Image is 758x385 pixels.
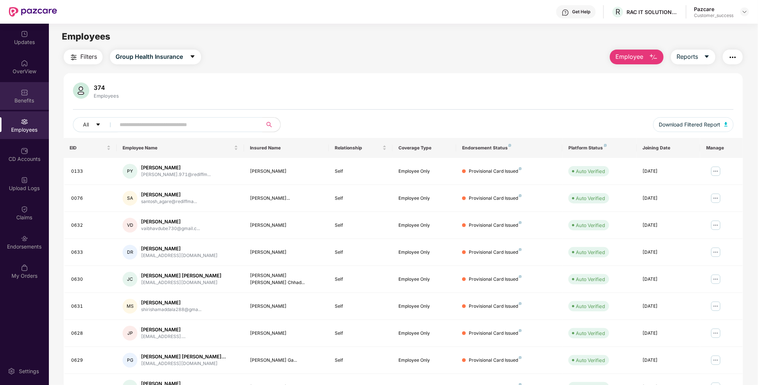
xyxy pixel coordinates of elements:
img: svg+xml;base64,PHN2ZyB4bWxucz0iaHR0cDovL3d3dy53My5vcmcvMjAwMC9zdmciIHhtbG5zOnhsaW5rPSJodHRwOi8vd3... [724,122,728,126]
span: caret-down [704,54,710,60]
div: [DATE] [643,249,695,256]
div: Employees [92,93,120,99]
div: Provisional Card Issued [469,195,522,202]
div: Provisional Card Issued [469,168,522,175]
div: Settings [17,368,41,375]
span: Relationship [335,145,381,151]
div: shirishamaddala288@gma... [141,306,201,313]
span: R [615,7,620,16]
div: Provisional Card Issued [469,357,522,364]
img: manageButton [710,219,722,231]
div: 374 [92,84,120,91]
div: [PERSON_NAME] [250,249,323,256]
img: svg+xml;base64,PHN2ZyBpZD0iTXlfT3JkZXJzIiBkYXRhLW5hbWU9Ik15IE9yZGVycyIgeG1sbnM9Imh0dHA6Ly93d3cudz... [21,264,28,271]
th: EID [64,138,117,158]
span: Reports [677,52,698,61]
img: svg+xml;base64,PHN2ZyB4bWxucz0iaHR0cDovL3d3dy53My5vcmcvMjAwMC9zdmciIHdpZHRoPSI4IiBoZWlnaHQ9IjgiIH... [519,356,522,359]
img: svg+xml;base64,PHN2ZyBpZD0iQ2xhaW0iIHhtbG5zPSJodHRwOi8vd3d3LnczLm9yZy8yMDAwL3N2ZyIgd2lkdGg9IjIwIi... [21,206,28,213]
img: manageButton [710,300,722,312]
span: caret-down [190,54,196,60]
img: svg+xml;base64,PHN2ZyBpZD0iSG9tZSIgeG1sbnM9Imh0dHA6Ly93d3cudzMub3JnLzIwMDAvc3ZnIiB3aWR0aD0iMjAiIG... [21,60,28,67]
th: Employee Name [117,138,244,158]
div: vaibhavdube730@gmail.c... [141,225,200,232]
img: svg+xml;base64,PHN2ZyBpZD0iVXBkYXRlZCIgeG1sbnM9Imh0dHA6Ly93d3cudzMub3JnLzIwMDAvc3ZnIiB3aWR0aD0iMj... [21,30,28,38]
button: Reportscaret-down [671,50,715,64]
div: Platform Status [568,145,631,151]
div: [PERSON_NAME] [250,303,323,310]
img: svg+xml;base64,PHN2ZyB4bWxucz0iaHR0cDovL3d3dy53My5vcmcvMjAwMC9zdmciIHdpZHRoPSI4IiBoZWlnaHQ9IjgiIH... [519,194,522,197]
img: svg+xml;base64,PHN2ZyB4bWxucz0iaHR0cDovL3d3dy53My5vcmcvMjAwMC9zdmciIHdpZHRoPSI4IiBoZWlnaHQ9IjgiIH... [519,275,522,278]
div: JC [123,272,137,287]
div: Auto Verified [576,222,605,229]
div: [PERSON_NAME] [141,326,186,333]
div: Self [335,195,387,202]
div: PY [123,164,137,179]
th: Coverage Type [393,138,456,158]
img: svg+xml;base64,PHN2ZyB4bWxucz0iaHR0cDovL3d3dy53My5vcmcvMjAwMC9zdmciIHdpZHRoPSI4IiBoZWlnaHQ9IjgiIH... [508,144,511,147]
div: Provisional Card Issued [469,222,522,229]
img: manageButton [710,327,722,339]
div: MS [123,299,137,314]
div: [PERSON_NAME] [PERSON_NAME]... [141,353,226,360]
div: 0629 [71,357,111,364]
div: Provisional Card Issued [469,249,522,256]
span: Employee [615,52,643,61]
div: Auto Verified [576,357,605,364]
th: Insured Name [244,138,329,158]
div: [DATE] [643,195,695,202]
img: svg+xml;base64,PHN2ZyBpZD0iRW1wbG95ZWVzIiB4bWxucz0iaHR0cDovL3d3dy53My5vcmcvMjAwMC9zdmciIHdpZHRoPS... [21,118,28,125]
div: [PERSON_NAME].971@rediffm... [141,171,211,178]
div: Provisional Card Issued [469,330,522,337]
div: Employee Only [398,168,450,175]
img: svg+xml;base64,PHN2ZyB4bWxucz0iaHR0cDovL3d3dy53My5vcmcvMjAwMC9zdmciIHdpZHRoPSI4IiBoZWlnaHQ9IjgiIH... [519,167,522,170]
div: Employee Only [398,249,450,256]
th: Joining Date [637,138,701,158]
div: 0076 [71,195,111,202]
div: DR [123,245,137,260]
button: Download Filtered Report [653,117,734,132]
img: svg+xml;base64,PHN2ZyB4bWxucz0iaHR0cDovL3d3dy53My5vcmcvMjAwMC9zdmciIHdpZHRoPSIyNCIgaGVpZ2h0PSIyNC... [728,53,737,62]
div: Self [335,249,387,256]
div: Self [335,276,387,283]
div: Self [335,330,387,337]
div: [DATE] [643,222,695,229]
div: JP [123,326,137,341]
div: [PERSON_NAME] [141,218,200,225]
img: svg+xml;base64,PHN2ZyB4bWxucz0iaHR0cDovL3d3dy53My5vcmcvMjAwMC9zdmciIHdpZHRoPSI4IiBoZWlnaHQ9IjgiIH... [519,248,522,251]
div: Auto Verified [576,249,605,256]
span: All [83,121,89,129]
div: 0631 [71,303,111,310]
img: manageButton [710,246,722,258]
span: Employee Name [123,145,233,151]
div: 0633 [71,249,111,256]
img: svg+xml;base64,PHN2ZyBpZD0iRHJvcGRvd24tMzJ4MzIiIHhtbG5zPSJodHRwOi8vd3d3LnczLm9yZy8yMDAwL3N2ZyIgd2... [742,9,748,15]
div: Endorsement Status [462,145,557,151]
img: manageButton [710,165,722,177]
div: [DATE] [643,330,695,337]
div: 0628 [71,330,111,337]
span: Download Filtered Report [659,121,721,129]
div: Self [335,222,387,229]
div: santosh_agare@rediffma... [141,198,197,205]
button: Allcaret-down [73,117,118,132]
button: search [262,117,281,132]
div: Self [335,303,387,310]
button: Employee [610,50,664,64]
div: SA [123,191,137,206]
img: svg+xml;base64,PHN2ZyBpZD0iU2V0dGluZy0yMHgyMCIgeG1sbnM9Imh0dHA6Ly93d3cudzMub3JnLzIwMDAvc3ZnIiB3aW... [8,368,15,375]
img: svg+xml;base64,PHN2ZyBpZD0iVXBsb2FkX0xvZ3MiIGRhdGEtbmFtZT0iVXBsb2FkIExvZ3MiIHhtbG5zPSJodHRwOi8vd3... [21,176,28,184]
div: Customer_success [694,13,734,18]
span: caret-down [96,122,101,128]
div: [PERSON_NAME] [141,245,218,252]
div: Provisional Card Issued [469,303,522,310]
div: [PERSON_NAME] [250,168,323,175]
div: Self [335,168,387,175]
div: [PERSON_NAME] [141,191,197,198]
div: 0630 [71,276,111,283]
img: svg+xml;base64,PHN2ZyBpZD0iQ0RfQWNjb3VudHMiIGRhdGEtbmFtZT0iQ0QgQWNjb3VudHMiIHhtbG5zPSJodHRwOi8vd3... [21,147,28,155]
div: Auto Verified [576,168,605,175]
img: svg+xml;base64,PHN2ZyB4bWxucz0iaHR0cDovL3d3dy53My5vcmcvMjAwMC9zdmciIHdpZHRoPSI4IiBoZWlnaHQ9IjgiIH... [604,144,607,147]
span: Filters [80,52,97,61]
div: Auto Verified [576,195,605,202]
div: RAC IT SOLUTIONS PRIVATE LIMITED [627,9,678,16]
